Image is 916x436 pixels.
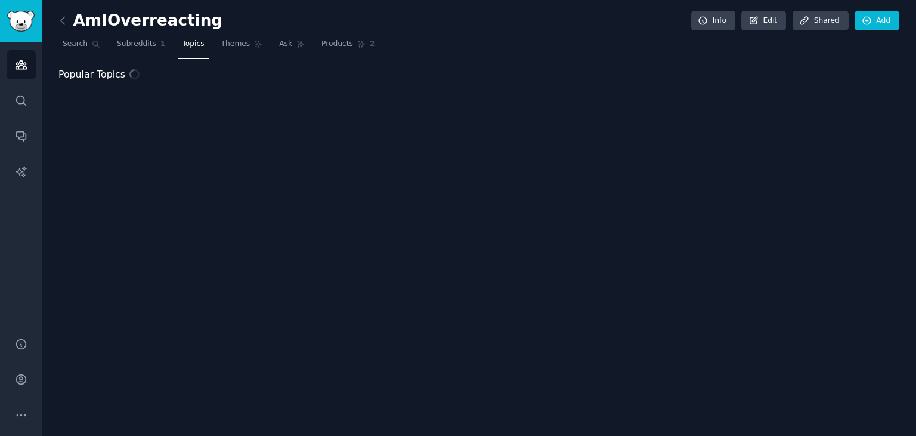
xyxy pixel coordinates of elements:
[63,39,88,50] span: Search
[793,11,849,31] a: Shared
[58,67,125,82] span: Popular Topics
[221,39,250,50] span: Themes
[217,35,267,59] a: Themes
[117,39,156,50] span: Subreddits
[160,39,166,50] span: 1
[7,11,35,32] img: GummySearch logo
[178,35,208,59] a: Topics
[113,35,169,59] a: Subreddits1
[321,39,353,50] span: Products
[58,11,222,30] h2: AmIOverreacting
[182,39,204,50] span: Topics
[370,39,375,50] span: 2
[275,35,309,59] a: Ask
[58,35,104,59] a: Search
[317,35,379,59] a: Products2
[691,11,735,31] a: Info
[279,39,292,50] span: Ask
[855,11,899,31] a: Add
[741,11,786,31] a: Edit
